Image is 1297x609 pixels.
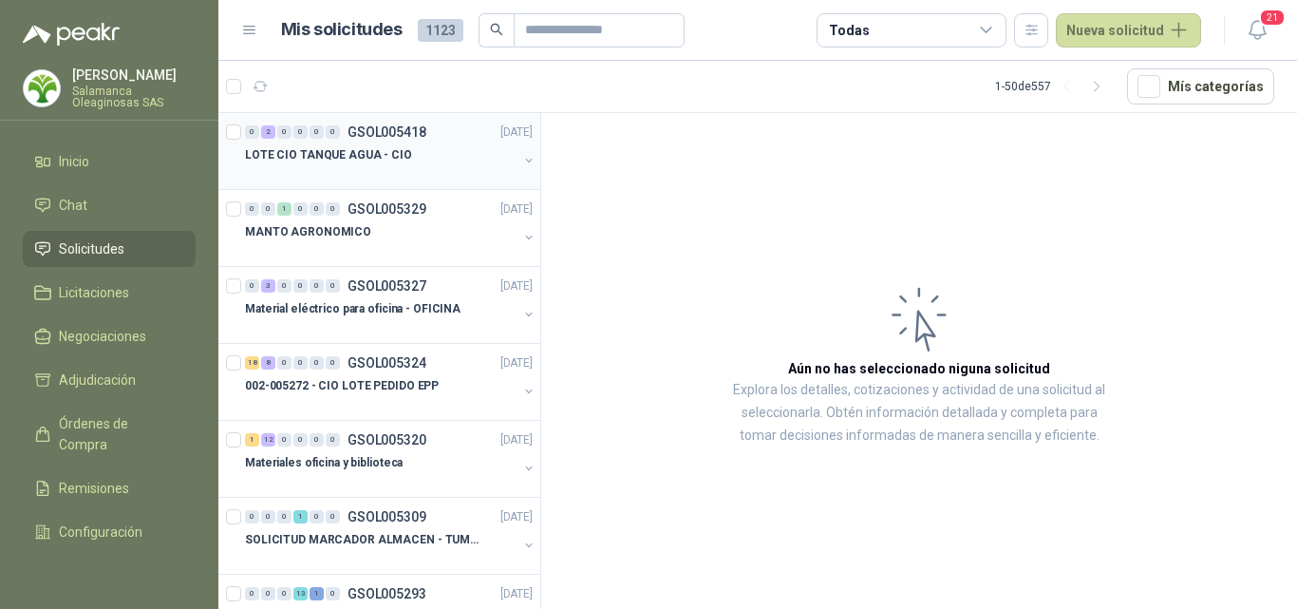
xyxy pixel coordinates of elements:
div: 13 [293,587,308,600]
p: [DATE] [500,200,533,219]
div: 8 [261,356,275,370]
a: Inicio [23,143,196,180]
div: 0 [277,587,291,600]
div: 0 [310,202,324,216]
span: Órdenes de Compra [59,413,178,455]
p: MANTO AGRONOMICO [245,223,371,241]
h1: Mis solicitudes [281,16,403,44]
div: 1 - 50 de 557 [995,71,1112,102]
div: 0 [293,125,308,139]
span: Solicitudes [59,238,124,259]
p: [DATE] [500,585,533,603]
div: 1 [310,587,324,600]
div: 0 [277,510,291,523]
div: 18 [245,356,259,370]
div: 0 [310,279,324,293]
div: 0 [326,510,340,523]
span: Adjudicación [59,370,136,390]
div: 0 [245,279,259,293]
span: Configuración [59,522,142,542]
div: 0 [277,356,291,370]
div: 12 [261,433,275,447]
p: 002-005272 - CIO LOTE PEDIDO EPP [245,377,439,395]
p: SOLICITUD MARCADOR ALMACEN - TUMACO [245,531,481,549]
div: 0 [326,587,340,600]
div: 0 [293,433,308,447]
button: Nueva solicitud [1056,13,1201,48]
div: 1 [277,202,291,216]
a: Adjudicación [23,362,196,398]
div: 0 [310,510,324,523]
a: 0 2 0 0 0 0 GSOL005418[DATE] LOTE CIO TANQUE AGUA - CIO [245,121,536,181]
div: 0 [261,202,275,216]
div: 0 [310,433,324,447]
div: 0 [293,202,308,216]
div: 0 [293,279,308,293]
a: 0 0 0 1 0 0 GSOL005309[DATE] SOLICITUD MARCADOR ALMACEN - TUMACO [245,505,536,566]
p: GSOL005320 [348,433,426,447]
div: 0 [326,202,340,216]
div: 0 [293,356,308,370]
div: 0 [326,279,340,293]
span: 1123 [418,19,463,42]
p: GSOL005329 [348,202,426,216]
img: Company Logo [24,70,60,106]
div: 0 [277,433,291,447]
p: GSOL005293 [348,587,426,600]
div: 0 [326,125,340,139]
a: 0 3 0 0 0 0 GSOL005327[DATE] Material eléctrico para oficina - OFICINA [245,275,536,335]
a: Órdenes de Compra [23,406,196,463]
a: 1 12 0 0 0 0 GSOL005320[DATE] Materiales oficina y biblioteca [245,428,536,489]
span: Inicio [59,151,89,172]
p: [DATE] [500,431,533,449]
span: Licitaciones [59,282,129,303]
p: Salamanca Oleaginosas SAS [72,86,196,108]
p: GSOL005327 [348,279,426,293]
span: Remisiones [59,478,129,499]
div: 0 [310,125,324,139]
div: 0 [326,433,340,447]
p: [DATE] [500,354,533,372]
div: 0 [261,510,275,523]
a: 0 0 1 0 0 0 GSOL005329[DATE] MANTO AGRONOMICO [245,198,536,258]
span: Negociaciones [59,326,146,347]
p: [DATE] [500,508,533,526]
p: [PERSON_NAME] [72,68,196,82]
div: 2 [261,125,275,139]
p: GSOL005324 [348,356,426,370]
a: Configuración [23,514,196,550]
div: 0 [326,356,340,370]
div: 0 [277,279,291,293]
a: Solicitudes [23,231,196,267]
button: 21 [1240,13,1274,48]
div: 0 [245,587,259,600]
p: GSOL005309 [348,510,426,523]
div: 0 [245,202,259,216]
span: Chat [59,195,87,216]
p: [DATE] [500,277,533,295]
div: 0 [261,587,275,600]
img: Logo peakr [23,23,120,46]
a: Negociaciones [23,318,196,354]
a: 18 8 0 0 0 0 GSOL005324[DATE] 002-005272 - CIO LOTE PEDIDO EPP [245,352,536,412]
p: LOTE CIO TANQUE AGUA - CIO [245,146,412,164]
p: Explora los detalles, cotizaciones y actividad de una solicitud al seleccionarla. Obtén informaci... [731,379,1107,447]
div: 0 [277,125,291,139]
div: 1 [293,510,308,523]
div: 3 [261,279,275,293]
span: search [490,23,503,36]
div: 1 [245,433,259,447]
h3: Aún no has seleccionado niguna solicitud [788,358,1050,379]
a: Remisiones [23,470,196,506]
div: 0 [245,510,259,523]
div: Todas [829,20,869,41]
a: Manuales y ayuda [23,558,196,594]
p: Materiales oficina y biblioteca [245,454,403,472]
a: Licitaciones [23,275,196,311]
span: 21 [1259,9,1286,27]
p: GSOL005418 [348,125,426,139]
p: [DATE] [500,124,533,142]
a: Chat [23,187,196,223]
p: Material eléctrico para oficina - OFICINA [245,300,461,318]
div: 0 [310,356,324,370]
